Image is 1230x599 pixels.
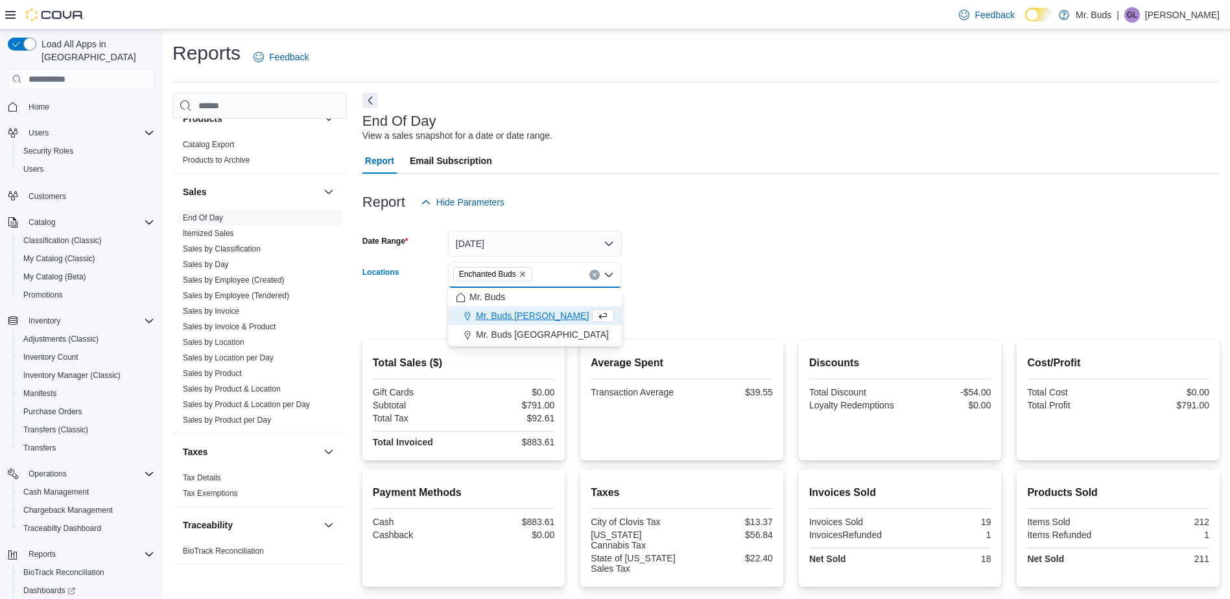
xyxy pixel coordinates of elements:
[18,368,154,383] span: Inventory Manager (Classic)
[183,291,289,300] a: Sales by Employee (Tendered)
[18,502,154,518] span: Chargeback Management
[373,400,461,410] div: Subtotal
[13,348,160,366] button: Inventory Count
[476,328,609,341] span: Mr. Buds [GEOGRAPHIC_DATA]
[23,425,88,435] span: Transfers (Classic)
[183,275,285,285] span: Sales by Employee (Created)
[13,563,160,581] button: BioTrack Reconciliation
[13,403,160,421] button: Purchase Orders
[172,137,347,173] div: Products
[410,148,492,174] span: Email Subscription
[809,485,991,500] h2: Invoices Sold
[809,387,897,397] div: Total Discount
[183,259,229,270] span: Sales by Day
[809,355,991,371] h2: Discounts
[183,112,318,125] button: Products
[23,215,60,230] button: Catalog
[18,484,154,500] span: Cash Management
[321,444,337,460] button: Taxes
[18,502,118,518] a: Chargeback Management
[18,269,154,285] span: My Catalog (Beta)
[459,268,516,281] span: Enchanted Buds
[172,210,347,433] div: Sales
[23,125,154,141] span: Users
[183,140,234,149] a: Catalog Export
[362,113,436,129] h3: End Of Day
[448,288,622,307] button: Mr. Buds
[1076,7,1111,23] p: Mr. Buds
[23,187,154,204] span: Customers
[18,583,80,598] a: Dashboards
[23,546,61,562] button: Reports
[321,517,337,533] button: Traceability
[13,421,160,439] button: Transfers (Classic)
[183,156,250,165] a: Products to Archive
[23,466,72,482] button: Operations
[469,290,505,303] span: Mr. Buds
[183,519,233,532] h3: Traceability
[13,286,160,304] button: Promotions
[809,400,897,410] div: Loyalty Redemptions
[23,215,154,230] span: Catalog
[18,251,101,266] a: My Catalog (Classic)
[13,501,160,519] button: Chargeback Management
[903,554,991,564] div: 18
[1121,387,1209,397] div: $0.00
[23,272,86,282] span: My Catalog (Beta)
[172,40,241,66] h1: Reports
[476,309,600,322] span: Mr. Buds [PERSON_NAME] St
[591,530,679,550] div: [US_STATE] Cannabis Tax
[183,445,318,458] button: Taxes
[18,368,126,383] a: Inventory Manager (Classic)
[321,184,337,200] button: Sales
[13,483,160,501] button: Cash Management
[23,99,154,115] span: Home
[23,313,65,329] button: Inventory
[23,146,73,156] span: Security Roles
[448,231,622,257] button: [DATE]
[591,387,679,397] div: Transaction Average
[18,440,154,456] span: Transfers
[18,484,94,500] a: Cash Management
[809,517,897,527] div: Invoices Sold
[373,517,461,527] div: Cash
[183,369,242,378] a: Sales by Product
[23,523,101,534] span: Traceabilty Dashboard
[1027,530,1115,540] div: Items Refunded
[23,99,54,115] a: Home
[519,270,526,278] button: Remove Enchanted Buds from selection in this group
[183,185,318,198] button: Sales
[23,370,121,381] span: Inventory Manager (Classic)
[183,306,239,316] span: Sales by Invoice
[954,2,1019,28] a: Feedback
[29,469,67,479] span: Operations
[809,554,846,564] strong: Net Sold
[23,125,54,141] button: Users
[18,161,154,177] span: Users
[373,413,461,423] div: Total Tax
[1121,554,1209,564] div: 211
[183,322,276,332] span: Sales by Invoice & Product
[183,368,242,379] span: Sales by Product
[362,194,405,210] h3: Report
[453,267,532,281] span: Enchanted Buds
[466,530,554,540] div: $0.00
[183,353,274,363] span: Sales by Location per Day
[183,260,229,269] a: Sales by Day
[183,546,264,556] a: BioTrack Reconciliation
[18,386,154,401] span: Manifests
[448,307,622,325] button: Mr. Buds [PERSON_NAME] St
[183,416,271,425] a: Sales by Product per Day
[685,387,773,397] div: $39.55
[26,8,84,21] img: Cova
[362,129,552,143] div: View a sales snapshot for a date or date range.
[18,521,154,536] span: Traceabilty Dashboard
[685,553,773,563] div: $22.40
[373,485,555,500] h2: Payment Methods
[29,191,66,202] span: Customers
[18,565,154,580] span: BioTrack Reconciliation
[1027,485,1209,500] h2: Products Sold
[591,485,773,500] h2: Taxes
[466,387,554,397] div: $0.00
[18,404,154,419] span: Purchase Orders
